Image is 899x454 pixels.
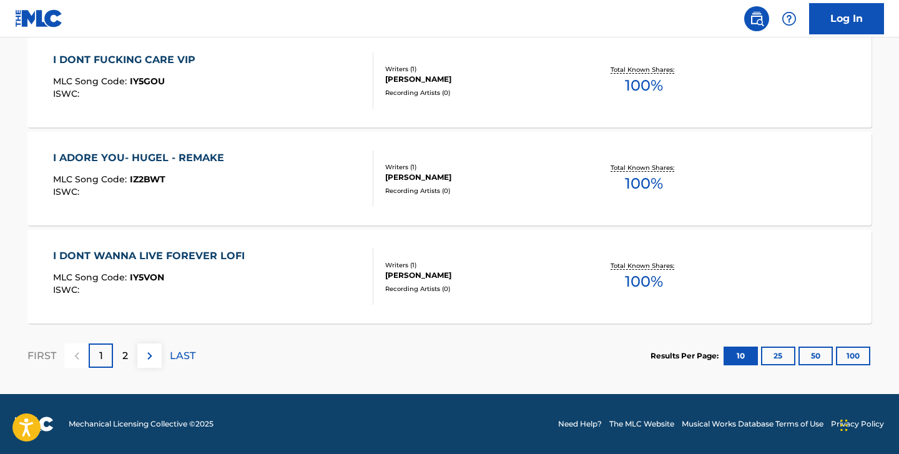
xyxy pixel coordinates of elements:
p: LAST [170,348,195,363]
span: MLC Song Code : [53,76,130,87]
p: 1 [99,348,103,363]
a: The MLC Website [609,418,674,430]
span: MLC Song Code : [53,272,130,283]
p: FIRST [27,348,56,363]
div: Writers ( 1 ) [385,260,574,270]
a: I DONT WANNA LIVE FOREVER LOFIMLC Song Code:IY5VONISWC:Writers (1)[PERSON_NAME]Recording Artists ... [27,230,872,323]
div: Recording Artists ( 0 ) [385,88,574,97]
span: 100 % [625,270,663,293]
span: ISWC : [53,88,82,99]
img: help [782,11,797,26]
div: Drag [840,407,848,444]
div: I DONT WANNA LIVE FOREVER LOFI [53,249,251,264]
img: MLC Logo [15,9,63,27]
div: I DONT FUCKING CARE VIP [53,52,202,67]
span: 100 % [625,74,663,97]
span: ISWC : [53,186,82,197]
p: 2 [122,348,128,363]
span: IY5VON [130,272,164,283]
p: Total Known Shares: [611,163,677,172]
span: MLC Song Code : [53,174,130,185]
span: 100 % [625,172,663,195]
button: 25 [761,347,795,365]
a: I ADORE YOU- HUGEL - REMAKEMLC Song Code:IZ2BWTISWC:Writers (1)[PERSON_NAME]Recording Artists (0)... [27,132,872,225]
img: right [142,348,157,363]
iframe: Chat Widget [837,394,899,454]
button: 50 [798,347,833,365]
p: Results Per Page: [651,350,722,362]
div: Writers ( 1 ) [385,64,574,74]
a: Privacy Policy [831,418,884,430]
a: Need Help? [558,418,602,430]
button: 100 [836,347,870,365]
img: search [749,11,764,26]
span: Mechanical Licensing Collective © 2025 [69,418,214,430]
p: Total Known Shares: [611,261,677,270]
div: [PERSON_NAME] [385,270,574,281]
button: 10 [724,347,758,365]
span: IZ2BWT [130,174,165,185]
div: Help [777,6,802,31]
div: [PERSON_NAME] [385,172,574,183]
p: Total Known Shares: [611,65,677,74]
a: Log In [809,3,884,34]
img: logo [15,417,54,432]
div: Writers ( 1 ) [385,162,574,172]
div: [PERSON_NAME] [385,74,574,85]
a: I DONT FUCKING CARE VIPMLC Song Code:IY5GOUISWC:Writers (1)[PERSON_NAME]Recording Artists (0)Tota... [27,34,872,127]
div: Recording Artists ( 0 ) [385,284,574,294]
div: I ADORE YOU- HUGEL - REMAKE [53,151,230,165]
span: ISWC : [53,284,82,295]
span: IY5GOU [130,76,165,87]
div: Recording Artists ( 0 ) [385,186,574,195]
a: Musical Works Database Terms of Use [682,418,823,430]
a: Public Search [744,6,769,31]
